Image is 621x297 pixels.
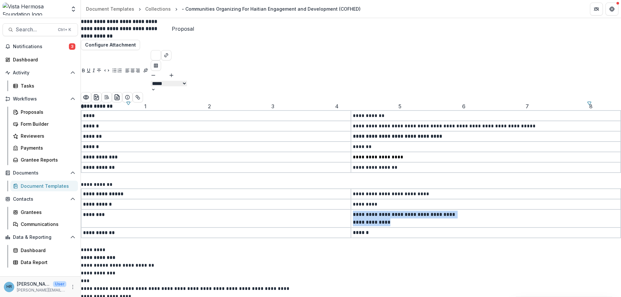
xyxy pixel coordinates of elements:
button: Smaller [151,71,156,79]
a: Tasks [10,80,78,91]
span: 3 [69,43,75,50]
button: Open Data & Reporting [3,232,78,242]
button: Bigger [169,71,174,79]
div: Data Report [21,259,73,266]
div: Form Builder [21,121,73,127]
div: Insert Table [151,60,187,71]
a: Data Report [10,257,78,268]
button: More [69,283,77,291]
button: Preview preview-doc.pdf [81,92,91,102]
a: Proposals [10,107,78,117]
div: Ctrl + K [57,26,72,33]
button: Bold [81,67,86,75]
div: Proposals [21,109,73,115]
span: Proposal [172,26,194,32]
button: Get Help [605,3,618,16]
a: Grantees [10,207,78,217]
div: Collections [145,5,171,12]
a: Communications [10,219,78,229]
p: [PERSON_NAME] [17,281,50,287]
button: Open Documents [3,168,78,178]
button: Italicize [91,67,96,75]
div: Dashboard [13,56,73,63]
a: Grantee Reports [10,154,78,165]
button: Open entity switcher [69,3,78,16]
div: - Communities Organizing For Haitian Engagement and Development (COFHED) [182,5,361,12]
span: Data & Reporting [13,235,68,240]
div: Grantee Reports [21,156,73,163]
a: Document Templates [10,181,78,191]
button: Show details [122,92,133,102]
a: Dashboard [10,245,78,256]
a: Collections [143,4,173,14]
button: Notifications3 [3,41,78,52]
a: Form Builder [10,119,78,129]
span: Search... [16,27,54,33]
button: Code [104,67,109,75]
button: Open Workflows [3,94,78,104]
button: Open Activity [3,68,78,78]
div: Reviewers [21,133,73,139]
div: Communications [21,221,73,228]
div: Document Templates [86,5,134,12]
button: Configure Attachment [81,40,140,50]
button: Underline [86,67,91,75]
div: Payments [21,144,73,151]
button: Open Contacts [3,194,78,204]
button: Align Center [130,67,135,75]
button: Search... [3,23,78,36]
nav: breadcrumb [83,4,363,14]
a: Reviewers [10,131,78,141]
button: preview-proposal-pdf [112,92,122,102]
span: Contacts [13,196,68,202]
span: Activity [13,70,68,76]
a: Document Templates [83,4,137,14]
button: Align Right [135,67,140,75]
button: Ordered List [117,67,122,75]
span: Notifications [13,44,69,49]
button: Show related entities [133,92,143,102]
button: Create link [161,50,171,60]
div: Grantees [21,209,73,216]
div: Tasks [21,82,73,89]
span: Documents [13,170,68,176]
button: download-word [91,92,102,102]
button: Bullet List [112,67,117,75]
a: Payments [10,143,78,153]
img: Vista Hermosa Foundation logo [3,3,66,16]
button: Choose font color [151,50,161,60]
button: Align Left [125,67,130,75]
div: Document Templates [21,183,73,189]
p: User [53,281,66,287]
div: Hannah Roosendaal [6,285,12,289]
div: Dashboard [21,247,73,254]
button: Insert Signature [143,67,148,75]
a: Dashboard [3,54,78,65]
button: Insert Table [151,60,161,71]
button: Partners [590,3,603,16]
button: Strike [96,67,102,75]
p: [PERSON_NAME][EMAIL_ADDRESS][DOMAIN_NAME] [17,287,66,293]
span: Workflows [13,96,68,102]
button: Open Editor Sidebar [102,92,112,102]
